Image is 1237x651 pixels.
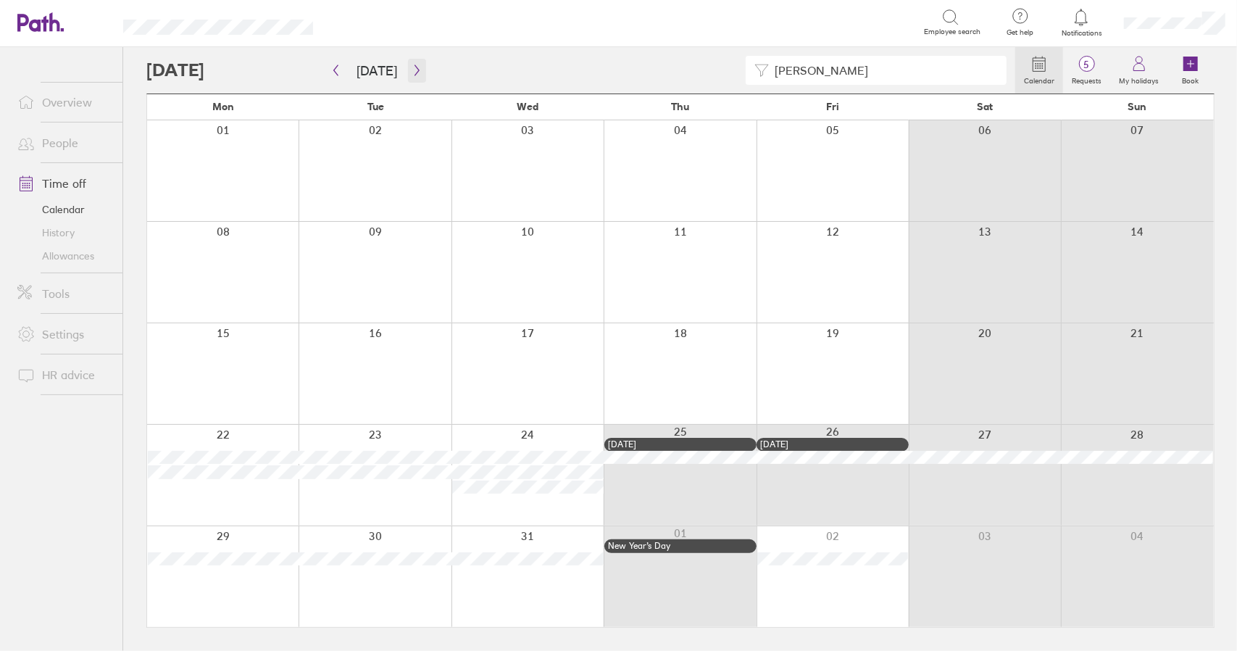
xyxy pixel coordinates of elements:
label: My holidays [1110,72,1167,86]
a: Book [1167,47,1214,94]
a: People [6,128,122,157]
button: [DATE] [345,59,409,83]
span: Thu [671,101,689,112]
span: 5 [1063,59,1110,70]
label: Requests [1063,72,1110,86]
a: History [6,221,122,244]
a: Time off [6,169,122,198]
a: Calendar [1015,47,1063,94]
div: Search [352,15,389,28]
span: Get help [996,28,1044,37]
label: Calendar [1015,72,1063,86]
a: 5Requests [1063,47,1110,94]
span: Wed [517,101,539,112]
span: Sun [1128,101,1147,112]
span: Employee search [924,28,980,36]
a: Notifications [1058,7,1105,38]
input: Filter by employee [769,57,998,84]
div: New Year’s Day [608,541,753,551]
a: My holidays [1110,47,1167,94]
a: Tools [6,279,122,308]
span: Mon [212,101,234,112]
label: Book [1174,72,1208,86]
a: Overview [6,88,122,117]
a: Settings [6,320,122,349]
a: Calendar [6,198,122,221]
span: Fri [826,101,839,112]
a: HR advice [6,360,122,389]
span: Sat [977,101,993,112]
div: [DATE] [760,439,905,449]
span: Tue [367,101,384,112]
div: [DATE] [608,439,753,449]
span: Notifications [1058,29,1105,38]
a: Allowances [6,244,122,268]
